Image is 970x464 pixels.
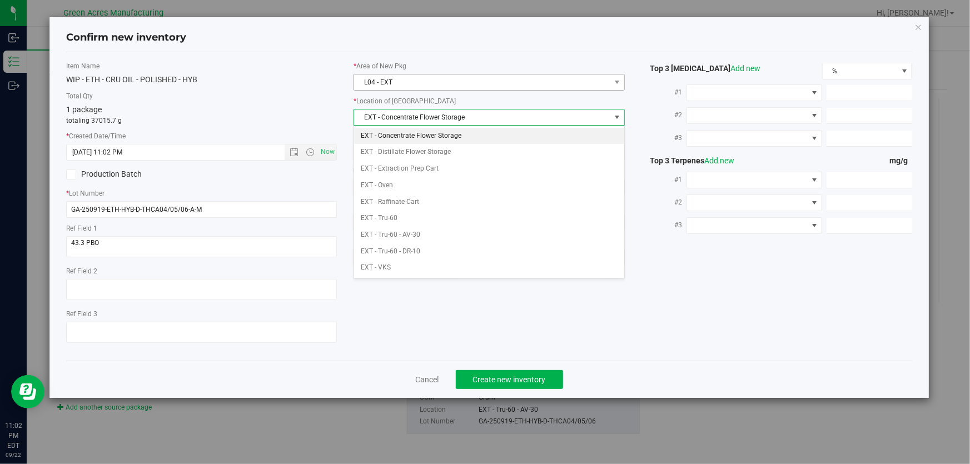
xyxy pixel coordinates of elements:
iframe: Resource center [11,375,44,408]
div: WIP - ETH - CRU OIL - POLISHED - HYB [66,74,337,86]
li: EXT - Extraction Prep Cart [354,161,624,177]
label: #2 [641,105,687,125]
label: Total Qty [66,91,337,101]
li: EXT - Raffinate Cart [354,194,624,211]
span: Create new inventory [473,375,546,384]
li: EXT - Tru-60 - DR-10 [354,243,624,260]
h4: Confirm new inventory [66,31,186,45]
label: #3 [641,128,687,148]
span: mg/g [889,156,912,165]
label: #3 [641,215,687,235]
label: Ref Field 2 [66,266,337,276]
span: EXT - Concentrate Flower Storage [354,109,610,125]
span: Open the date view [285,148,304,157]
span: 1 package [66,105,102,114]
a: Add new [705,156,735,165]
span: Set Current date [319,144,337,160]
label: #2 [641,192,687,212]
span: Open the time view [301,148,320,157]
span: Top 3 [MEDICAL_DATA] [641,64,761,73]
label: Ref Field 3 [66,309,337,319]
button: Create new inventory [456,370,563,389]
span: L04 - EXT [354,74,610,90]
li: EXT - Distillate Flower Storage [354,144,624,161]
label: Created Date/Time [66,131,337,141]
label: Area of New Pkg [354,61,624,71]
span: Top 3 Terpenes [641,156,735,165]
label: Production Batch [66,168,193,180]
li: EXT - Oven [354,177,624,194]
span: select [610,109,624,125]
a: Cancel [416,374,439,385]
label: Ref Field 1 [66,223,337,233]
li: EXT - Concentrate Flower Storage [354,128,624,144]
span: % [823,63,898,79]
li: EXT - VKS [354,260,624,276]
label: Lot Number [66,188,337,198]
p: totaling 37015.7 g [66,116,337,126]
a: Add new [731,64,761,73]
label: Location of [GEOGRAPHIC_DATA] [354,96,624,106]
label: #1 [641,82,687,102]
label: Item Name [66,61,337,71]
li: EXT - Tru-60 [354,210,624,227]
label: #1 [641,169,687,189]
li: EXT - Tru-60 - AV-30 [354,227,624,243]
